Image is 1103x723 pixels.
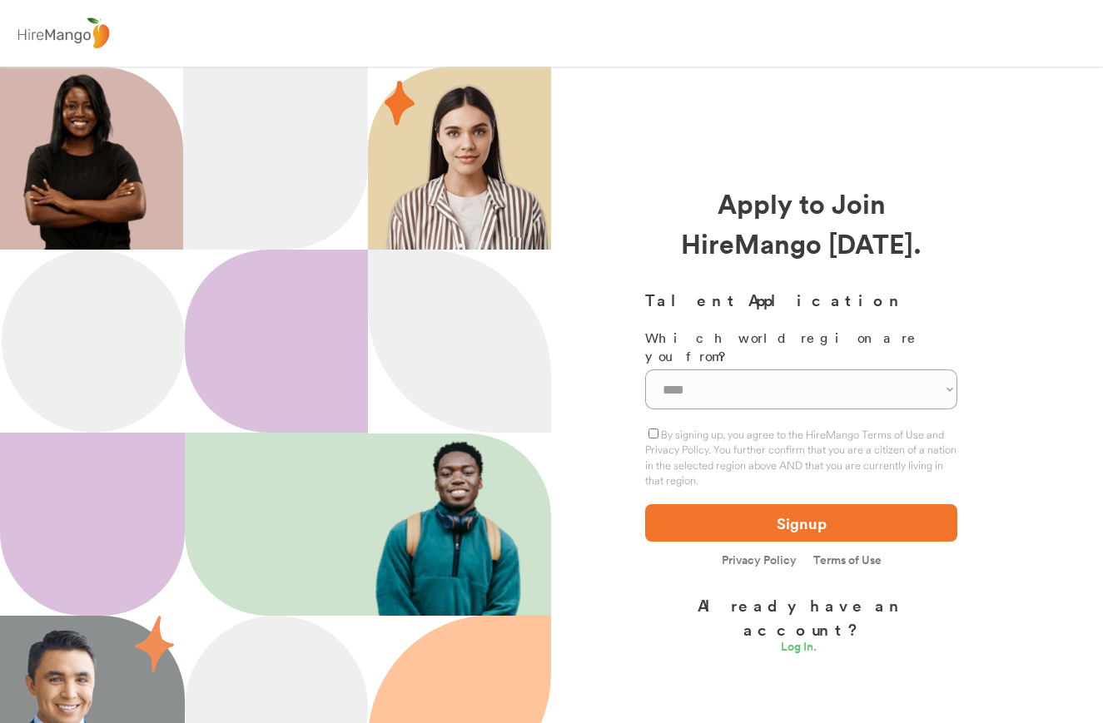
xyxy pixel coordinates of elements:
h3: Talent Application [645,288,957,312]
img: 200x220.png [3,67,166,250]
a: Log In. [781,641,822,657]
div: Which world region are you from? [645,329,957,366]
img: logo%20-%20hiremango%20gray.png [12,14,114,53]
img: 29 [385,81,415,126]
a: Privacy Policy [722,554,797,568]
div: Already have an account? [645,593,957,641]
a: Terms of Use [813,554,882,566]
img: 202x218.png [369,434,537,616]
div: Apply to Join HireMango [DATE]. [645,183,957,263]
img: hispanic%20woman.png [385,83,551,250]
button: Signup [645,504,957,542]
img: Ellipse%2012 [2,250,185,433]
img: 55 [135,616,174,672]
label: By signing up, you agree to the HireMango Terms of Use and Privacy Policy. You further confirm th... [645,428,956,487]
